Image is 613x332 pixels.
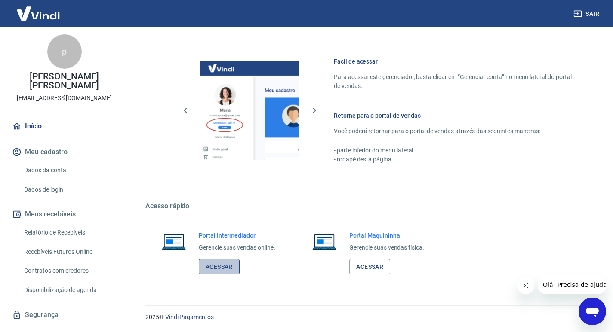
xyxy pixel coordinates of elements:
[579,298,606,325] iframe: Botão para abrir a janela de mensagens
[334,111,572,120] h6: Retorne para o portal de vendas
[10,305,118,324] a: Segurança
[334,155,572,164] p: - rodapé desta página
[10,0,66,27] img: Vindi
[199,259,240,275] a: Acessar
[349,243,424,252] p: Gerencie suas vendas física.
[145,202,592,210] h5: Acesso rápido
[349,231,424,240] h6: Portal Maquininha
[21,281,118,299] a: Disponibilização de agenda
[47,34,82,69] div: p
[10,205,118,224] button: Meus recebíveis
[7,72,122,90] p: [PERSON_NAME] [PERSON_NAME]
[21,161,118,179] a: Dados da conta
[538,275,606,294] iframe: Mensagem da empresa
[21,181,118,198] a: Dados de login
[165,314,214,320] a: Vindi Pagamentos
[21,243,118,261] a: Recebíveis Futuros Online
[334,73,572,91] p: Para acessar este gerenciador, basta clicar em “Gerenciar conta” no menu lateral do portal de ven...
[145,313,592,322] p: 2025 ©
[517,277,534,294] iframe: Fechar mensagem
[21,262,118,280] a: Contratos com credores
[200,61,299,160] img: Imagem da dashboard mostrando o botão de gerenciar conta na sidebar no lado esquerdo
[572,6,603,22] button: Sair
[334,146,572,155] p: - parte inferior do menu lateral
[306,231,342,252] img: Imagem de um notebook aberto
[349,259,390,275] a: Acessar
[199,231,275,240] h6: Portal Intermediador
[5,6,72,13] span: Olá! Precisa de ajuda?
[199,243,275,252] p: Gerencie suas vendas online.
[21,224,118,241] a: Relatório de Recebíveis
[334,127,572,136] p: Você poderá retornar para o portal de vendas através das seguintes maneiras:
[17,94,112,103] p: [EMAIL_ADDRESS][DOMAIN_NAME]
[10,117,118,136] a: Início
[10,143,118,161] button: Meu cadastro
[156,231,192,252] img: Imagem de um notebook aberto
[334,57,572,66] h6: Fácil de acessar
